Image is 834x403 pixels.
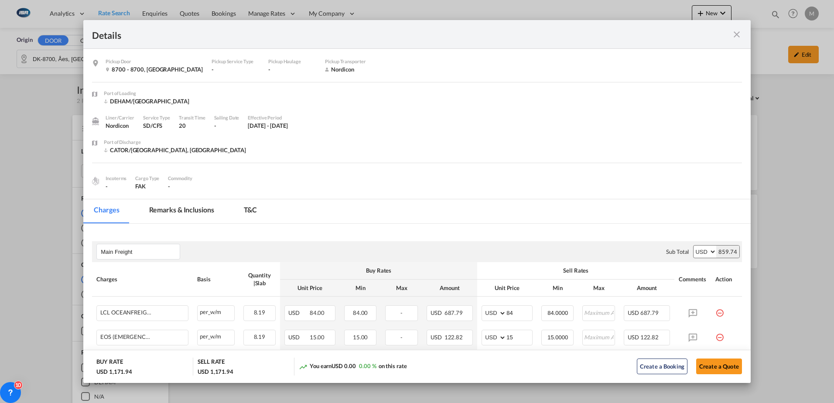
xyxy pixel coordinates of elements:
th: Unit Price [280,280,340,297]
div: Transit Time [179,114,205,122]
md-icon: icon-minus-circle-outline red-400-fg pt-7 [715,330,724,338]
div: Cargo Type [135,174,159,182]
th: Unit Price [477,280,537,297]
span: USD [288,334,308,341]
span: 15.00 [310,334,325,341]
div: Sell Rates [482,266,670,274]
div: Incoterms [106,174,126,182]
div: Charges [96,275,188,283]
div: BUY RATE [96,358,123,368]
span: USD [288,309,308,316]
button: Create a Booking [637,359,687,374]
div: 20 [179,122,205,130]
div: Pickup Haulage [268,58,316,65]
div: CATOR/Toronto, ON [104,146,246,154]
th: Amount [422,280,477,297]
span: USD 0.00 [332,362,355,369]
input: Maximum Amount [583,330,615,343]
div: DEHAM/Hamburg [104,97,189,105]
div: USD 1,171.94 [96,368,132,376]
md-pagination-wrapper: Use the left and right arrow keys to navigate between tabs [83,199,276,223]
md-icon: icon-trending-up [299,362,308,371]
th: Comments [674,262,711,296]
span: 84.00 [353,309,368,316]
div: per_w/m [198,330,234,341]
div: Nordicon [106,122,134,130]
span: 8.19 [254,333,266,340]
span: SD/CFS [143,122,162,129]
md-tab-item: Charges [83,199,130,223]
span: 687.79 [640,309,659,316]
div: Buy Rates [284,266,473,274]
input: Maximum Amount [583,306,615,319]
div: FAK [135,182,159,190]
th: Max [578,280,619,297]
md-icon: icon-minus-circle-outline red-400-fg pt-7 [715,305,724,314]
div: Basis [197,275,234,283]
span: 0.00 % [359,362,376,369]
span: USD [431,334,443,341]
div: 1 Aug 2025 - 31 Aug 2025 [248,122,288,130]
div: Liner/Carrier [106,114,134,122]
md-dialog: Pickup Door ... [83,20,751,383]
div: Pickup Service Type [212,58,260,65]
span: - [400,309,403,316]
div: - [268,65,316,73]
span: - [168,183,170,190]
div: Service Type [143,114,170,122]
div: SELL RATE [198,358,225,368]
div: 859.74 [716,246,739,258]
md-tab-item: T&C [233,199,268,223]
div: - [212,65,260,73]
div: You earn on this rate [299,362,407,371]
md-tab-item: Remarks & Inclusions [139,199,225,223]
md-icon: icon-close fg-AAA8AD m-0 cursor [731,29,742,40]
input: Minimum Amount [542,306,574,319]
th: Min [340,280,381,297]
div: EOS (EMERGENCY OPERATION SURCHARGE) [100,334,153,340]
th: Min [537,280,578,297]
span: USD [431,309,443,316]
div: Effective Period [248,114,288,122]
th: Action [711,262,742,296]
input: Minimum Amount [542,330,574,343]
span: USD [628,309,639,316]
span: 122.82 [444,334,463,341]
div: per_w/m [198,306,234,317]
button: Create a Quote [696,359,742,374]
th: Amount [619,280,674,297]
span: USD [628,334,639,341]
div: LCL OCEANFREIGHT [100,309,153,316]
span: 687.79 [444,309,463,316]
div: 8700 - 8700 , Denmark [106,65,203,73]
input: Leg Name [101,245,180,258]
div: - [214,122,239,130]
input: 84 [506,306,532,319]
div: - [106,182,126,190]
span: 122.82 [640,334,659,341]
div: Sailing Date [214,114,239,122]
span: - [400,334,403,341]
div: Quantity | Slab [243,271,276,287]
div: Pickup Transporter [325,58,373,65]
div: Port of Loading [104,89,189,97]
div: Pickup Door [106,58,203,65]
input: 15 [506,330,532,343]
span: 15.00 [353,334,368,341]
span: 84.00 [310,309,325,316]
div: Sub Total [666,248,689,256]
div: Commodity [168,174,192,182]
div: Nordicon [325,65,373,73]
div: Details [92,29,677,40]
th: Max [381,280,422,297]
div: Port of Discharge [104,138,246,146]
span: 8.19 [254,309,266,316]
img: cargo.png [91,176,100,186]
div: USD 1,171.94 [198,368,233,376]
